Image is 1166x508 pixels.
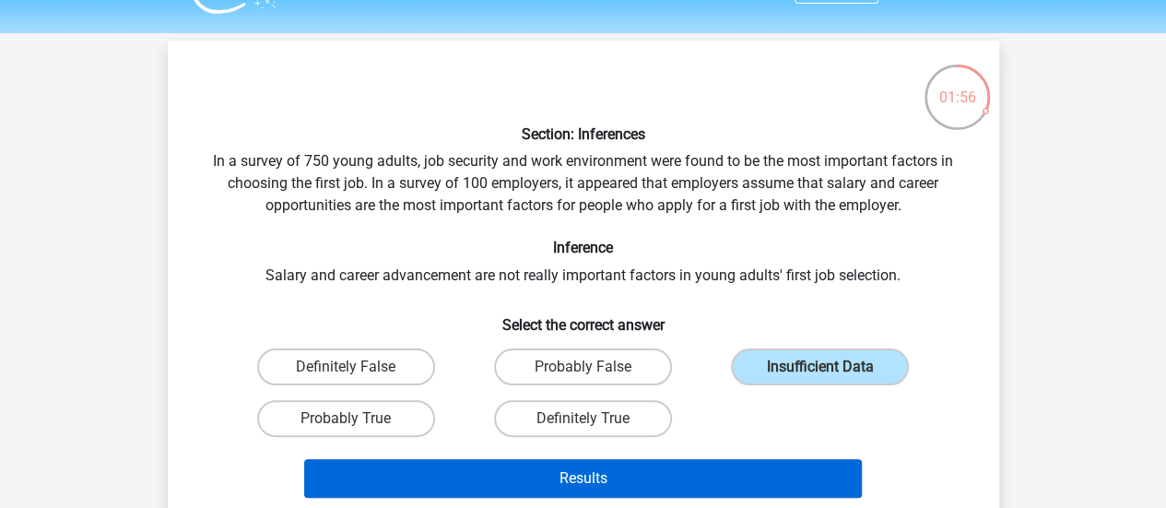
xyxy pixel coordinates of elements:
[197,125,970,143] h6: Section: Inferences
[197,239,970,256] h6: Inference
[494,349,672,385] label: Probably False
[175,55,992,505] div: In a survey of 750 young adults, job security and work environment were found to be the most impo...
[257,400,435,437] label: Probably True
[494,400,672,437] label: Definitely True
[304,459,862,498] button: Results
[197,301,970,334] h6: Select the correct answer
[257,349,435,385] label: Definitely False
[731,349,909,385] label: Insufficient Data
[923,63,992,109] div: 01:56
